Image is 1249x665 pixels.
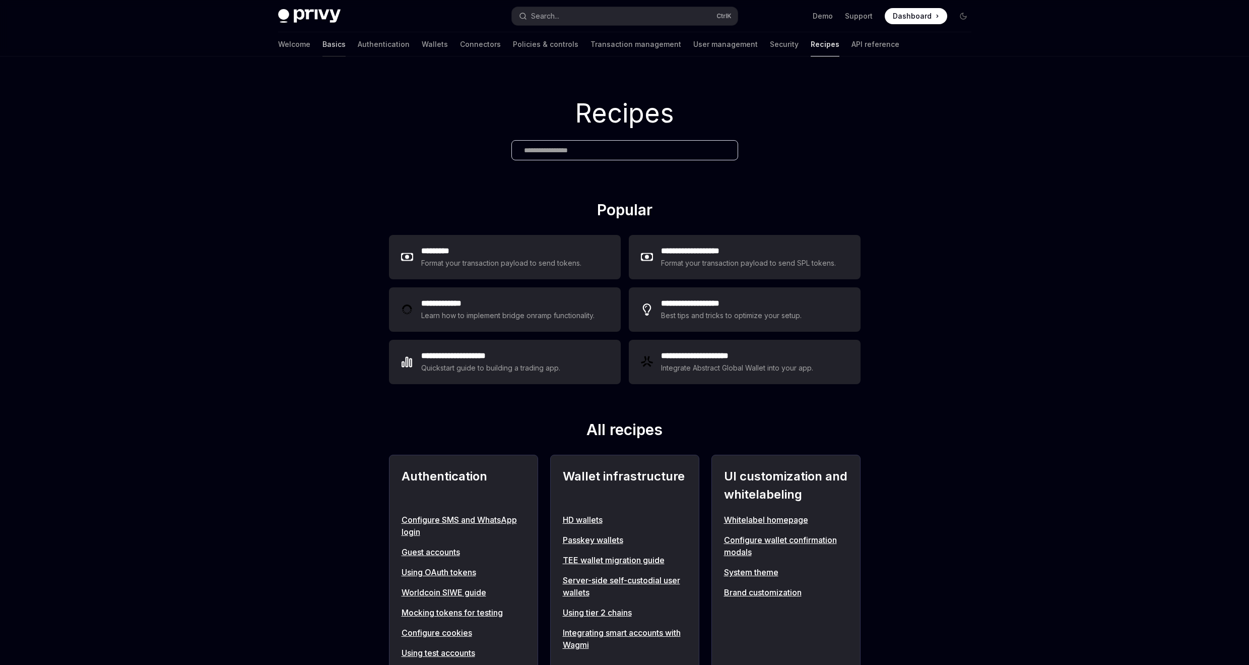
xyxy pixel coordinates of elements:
a: Welcome [278,32,310,56]
div: Best tips and tricks to optimize your setup. [661,310,803,322]
a: Dashboard [885,8,947,24]
h2: Popular [389,201,861,223]
a: Support [845,11,873,21]
a: Whitelabel homepage [724,514,848,526]
a: Guest accounts [402,546,525,558]
a: HD wallets [563,514,687,526]
h2: UI customization and whitelabeling [724,467,848,504]
div: Integrate Abstract Global Wallet into your app. [661,362,814,374]
a: Using OAuth tokens [402,566,525,578]
a: Recipes [811,32,839,56]
h2: All recipes [389,420,861,443]
a: Using test accounts [402,647,525,659]
div: Search... [531,10,559,22]
a: Passkey wallets [563,534,687,546]
h2: Authentication [402,467,525,504]
a: Connectors [460,32,501,56]
a: Integrating smart accounts with Wagmi [563,627,687,651]
span: Dashboard [893,11,932,21]
a: **** **** ***Learn how to implement bridge onramp functionality. [389,287,621,332]
a: Wallets [422,32,448,56]
h2: Wallet infrastructure [563,467,687,504]
a: Security [770,32,799,56]
span: Ctrl K [716,12,732,20]
a: User management [693,32,758,56]
a: System theme [724,566,848,578]
a: Configure SMS and WhatsApp login [402,514,525,538]
a: TEE wallet migration guide [563,554,687,566]
a: Worldcoin SIWE guide [402,586,525,598]
a: Demo [813,11,833,21]
a: **** ****Format your transaction payload to send tokens. [389,235,621,279]
button: Toggle dark mode [955,8,971,24]
div: Format your transaction payload to send tokens. [421,257,582,269]
div: Format your transaction payload to send SPL tokens. [661,257,837,269]
a: Server-side self-custodial user wallets [563,574,687,598]
a: Authentication [358,32,410,56]
a: Policies & controls [513,32,578,56]
a: Configure wallet confirmation modals [724,534,848,558]
a: Using tier 2 chains [563,607,687,619]
button: Open search [512,7,738,25]
a: Brand customization [724,586,848,598]
img: dark logo [278,9,341,23]
a: API reference [851,32,899,56]
div: Quickstart guide to building a trading app. [421,362,561,374]
a: Basics [322,32,346,56]
div: Learn how to implement bridge onramp functionality. [421,310,598,322]
a: Mocking tokens for testing [402,607,525,619]
a: Configure cookies [402,627,525,639]
a: Transaction management [590,32,681,56]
